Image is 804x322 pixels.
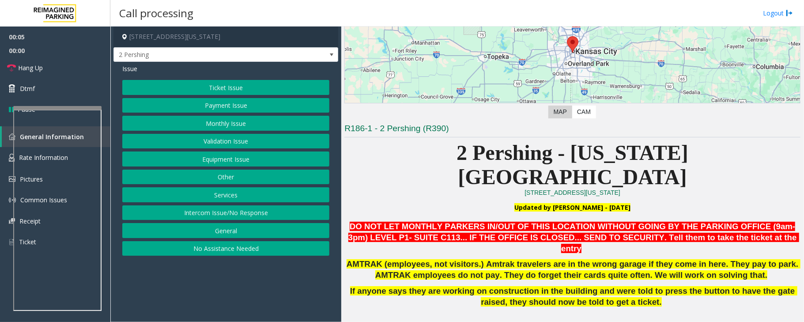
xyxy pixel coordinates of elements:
button: Intercom Issue/No Response [122,205,329,220]
button: Monthly Issue [122,116,329,131]
font: Updated by [PERSON_NAME] - [DATE] [514,203,630,212]
span: AMTRAK (employees, not visitors.) Amtrak travelers are in the wrong garage if they come in here. ... [347,259,800,280]
button: Other [122,170,329,185]
label: Map [548,106,572,118]
button: Ticket Issue [122,80,329,95]
h3: R186-1 - 2 Pershing (R390) [344,123,800,137]
span: DO NOT LET MONTHLY PARKERS IN/OUT OF THIS LOCATION WITHOUT GOING BY THE PARKING OFFICE (9am-3pm) ... [348,222,799,253]
img: 'icon' [9,154,15,162]
button: General [122,223,329,238]
span: 2 Pershing [114,48,293,62]
img: logout [786,8,793,18]
h4: [STREET_ADDRESS][US_STATE] [113,27,338,47]
button: Equipment Issue [122,152,329,167]
span: Pause [18,105,35,114]
span: If anyone says they are working on construction in the building and were told to press the button... [350,286,797,307]
img: 'icon' [9,238,15,246]
label: CAM [572,106,596,118]
button: Payment Issue [122,98,329,113]
a: General Information [2,126,110,147]
div: 2300 Main Street, Kansas City, MO [567,36,578,53]
h3: Call processing [115,2,198,24]
a: Logout [763,8,793,18]
img: 'icon' [9,197,16,204]
img: 'icon' [9,133,15,140]
span: 2 Pershing - [US_STATE][GEOGRAPHIC_DATA] [457,141,688,189]
button: No Assistance Needed [122,241,329,256]
img: 'icon' [9,176,15,182]
a: [STREET_ADDRESS][US_STATE] [525,189,620,196]
button: Services [122,187,329,202]
span: Issue [122,64,137,73]
button: Validation Issue [122,134,329,149]
img: 'icon' [9,218,15,224]
span: Hang Up [18,63,43,72]
span: Dtmf [20,84,35,93]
